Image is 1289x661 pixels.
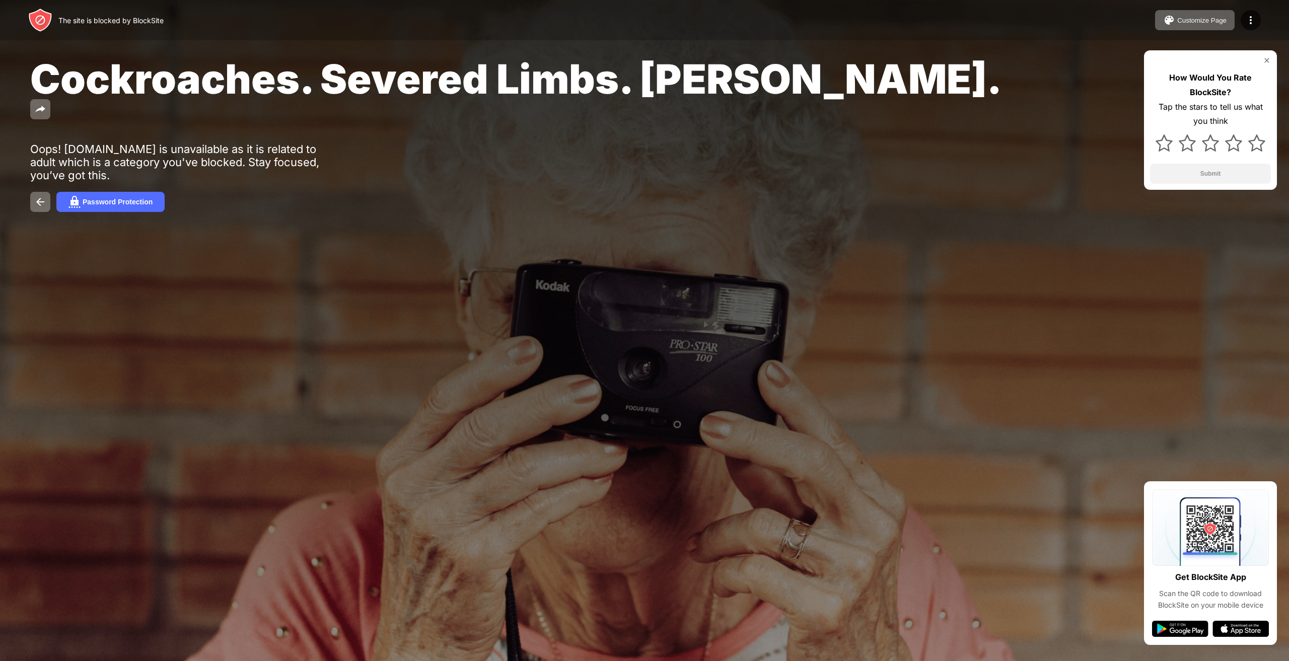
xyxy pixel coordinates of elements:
[1155,10,1235,30] button: Customize Page
[1150,100,1271,129] div: Tap the stars to tell us what you think
[1245,14,1257,26] img: menu-icon.svg
[34,196,46,208] img: back.svg
[83,198,153,206] div: Password Protection
[1152,489,1269,566] img: qrcode.svg
[1225,134,1242,152] img: star.svg
[1177,17,1227,24] div: Customize Page
[28,8,52,32] img: header-logo.svg
[30,54,1002,103] span: Cockroaches. Severed Limbs. [PERSON_NAME].
[1248,134,1265,152] img: star.svg
[1263,56,1271,64] img: rate-us-close.svg
[1163,14,1175,26] img: pallet.svg
[1175,570,1246,584] div: Get BlockSite App
[1179,134,1196,152] img: star.svg
[1150,164,1271,184] button: Submit
[58,16,164,25] div: The site is blocked by BlockSite
[68,196,81,208] img: password.svg
[1150,70,1271,100] div: How Would You Rate BlockSite?
[34,103,46,115] img: share.svg
[1212,621,1269,637] img: app-store.svg
[1202,134,1219,152] img: star.svg
[1156,134,1173,152] img: star.svg
[30,142,341,182] div: Oops! [DOMAIN_NAME] is unavailable as it is related to adult which is a category you've blocked. ...
[1152,588,1269,611] div: Scan the QR code to download BlockSite on your mobile device
[56,192,165,212] button: Password Protection
[1152,621,1208,637] img: google-play.svg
